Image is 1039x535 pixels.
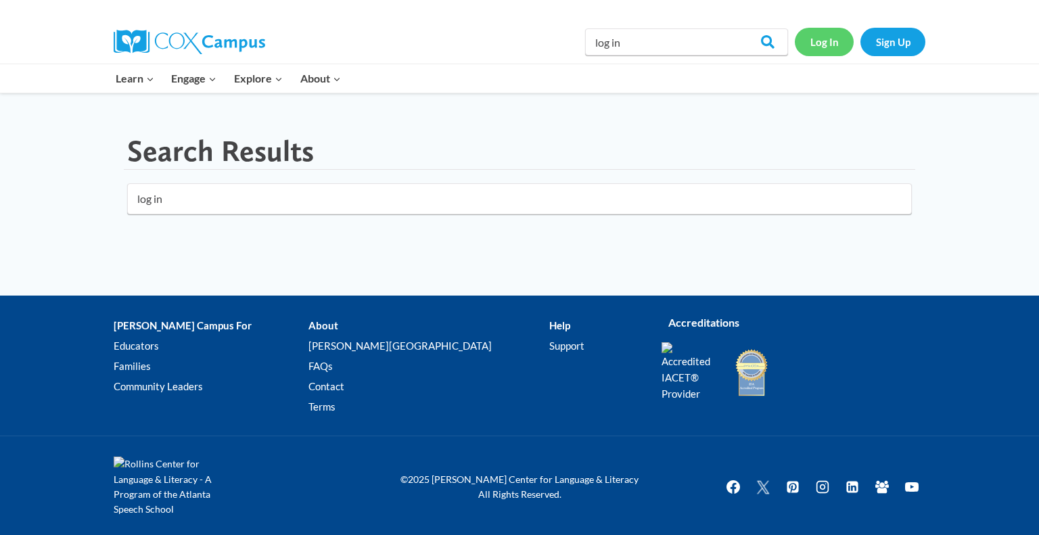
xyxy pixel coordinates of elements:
p: ©2025 [PERSON_NAME] Center for Language & Literacy All Rights Reserved. [391,472,648,503]
button: Child menu of Explore [225,64,292,93]
input: Search for... [127,183,912,214]
button: Child menu of Engage [163,64,226,93]
a: Contact [308,377,549,397]
img: Twitter X icon white [755,479,771,494]
strong: Accreditations [668,316,739,329]
nav: Secondary Navigation [795,28,925,55]
img: Rollins Center for Language & Literacy - A Program of the Atlanta Speech School [114,457,235,517]
button: Child menu of Learn [107,64,163,93]
a: Instagram [809,473,836,501]
img: IDA Accredited [735,348,768,398]
nav: Primary Navigation [107,64,349,93]
a: Facebook [720,473,747,501]
a: Support [549,336,641,356]
a: Terms [308,397,549,417]
h1: Search Results [127,133,314,169]
a: Log In [795,28,854,55]
img: Accredited IACET® Provider [662,342,719,402]
a: Families [114,356,308,377]
a: Educators [114,336,308,356]
a: YouTube [898,473,925,501]
a: Pinterest [779,473,806,501]
a: [PERSON_NAME][GEOGRAPHIC_DATA] [308,336,549,356]
a: Community Leaders [114,377,308,397]
a: Linkedin [839,473,866,501]
button: Child menu of About [292,64,350,93]
img: Cox Campus [114,30,265,54]
a: FAQs [308,356,549,377]
a: Sign Up [860,28,925,55]
a: Facebook Group [869,473,896,501]
input: Search Cox Campus [585,28,788,55]
a: Twitter [749,473,777,501]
